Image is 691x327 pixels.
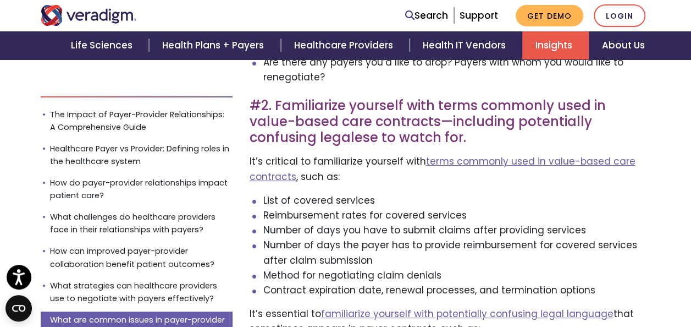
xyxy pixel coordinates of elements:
[41,243,233,272] a: How can improved payer-provider collaboration benefit patient outcomes?
[41,106,233,136] a: The Impact of Payer-Provider Relationships: A Comprehensive Guide
[249,154,650,184] p: It’s critical to familiarize yourself with , such as:
[249,98,650,145] h3: #2. Familiarize yourself with terms commonly used in value-based care contracts—including potenti...
[263,208,651,223] li: Reimbursement rates for covered services
[263,268,651,283] li: Method for negotiating claim denials
[263,55,651,85] li: Are there any payers you’d like to drop? Payers with whom you would like to renegotiate?
[249,155,635,183] a: terms commonly used in value-based care contracts
[263,283,651,298] li: Contract expiration date, renewal processes, and termination options
[149,31,280,59] a: Health Plans + Payers
[405,8,448,23] a: Search
[58,31,149,59] a: Life Sciences
[41,140,233,170] a: Healthcare Payer vs Provider: Defining roles in the healthcare system
[589,31,658,59] a: About Us
[263,223,651,238] li: Number of days you have to submit claims after providing services
[281,31,410,59] a: Healthcare Providers
[460,9,498,22] a: Support
[41,5,137,26] img: Veradigm logo
[522,31,589,59] a: Insights
[320,307,613,320] a: familiarize yourself with potentially confusing legal language
[41,209,233,238] a: What challenges do healthcare providers face in their relationships with payers?
[263,238,651,268] li: Number of days the payer has to provide reimbursement for covered services after claim submission
[594,4,645,27] a: Login
[41,277,233,307] a: What strategies can healthcare providers use to negotiate with payers effectively?
[263,193,651,208] li: List of covered services
[410,31,522,59] a: Health IT Vendors
[41,175,233,204] a: How do payer-provider relationships impact patient care?
[5,295,32,321] button: Open CMP widget
[516,5,583,26] a: Get Demo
